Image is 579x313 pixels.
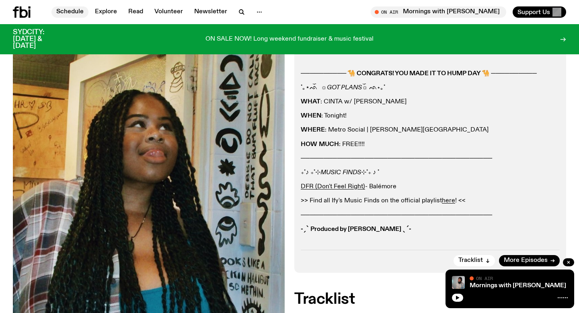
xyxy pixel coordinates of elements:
[476,276,493,281] span: On Air
[301,183,365,190] a: DFR (Don't Feel Right)
[13,29,64,49] h3: SYDCITY: [DATE] & [DATE]
[301,126,560,134] p: : Metro Social | [PERSON_NAME][GEOGRAPHIC_DATA]
[301,197,560,205] p: >> Find all Ify's Music Finds on the official playlist ! <<
[205,36,374,43] p: ON SALE NOW! Long weekend fundraiser & music festival
[301,183,560,191] p: - Balémore
[301,84,560,92] p: ˚｡⋆ᨒ ོ ☼ ☼ ོᨒ⋆｡˚
[301,155,560,163] p: ──────────────────────────────────────────
[371,6,506,18] button: On AirMornings with [PERSON_NAME]
[150,6,188,18] a: Volunteer
[301,99,320,105] strong: WHAT
[301,141,560,148] p: : FREE!!!!
[301,226,411,233] strong: ˗ˏˋ Produced by [PERSON_NAME] ˎˊ˗
[294,292,566,307] h2: Tracklist
[513,6,566,18] button: Support Us
[452,276,465,289] img: Kana Frazer is smiling at the camera with her head tilted slightly to her left. She wears big bla...
[458,257,483,264] span: Tracklist
[123,6,148,18] a: Read
[301,169,560,177] p: ₊˚♪ ₊˚⊹ ⊹˚₊ ♪ ˚
[301,113,321,119] strong: WHEN
[319,141,339,148] strong: MUCH
[470,282,566,289] a: Mornings with [PERSON_NAME]
[454,255,495,266] button: Tracklist
[51,6,88,18] a: Schedule
[301,212,560,219] p: ──────────────────────────────────────────
[301,141,317,148] strong: HOW
[504,257,548,264] span: More Episodes
[442,198,455,204] a: here
[499,255,560,266] a: More Episodes
[301,98,560,106] p: : CINTA w/ [PERSON_NAME]
[327,84,362,91] em: GOT PLANS
[189,6,232,18] a: Newsletter
[301,127,325,133] strong: WHERE
[320,169,361,176] em: MUSIC FINDS
[90,6,122,18] a: Explore
[301,70,537,77] strong: ────────── 🐪 CONGRATS! YOU MADE IT TO HUMP DAY 🐪 ──────────
[517,8,550,16] span: Support Us
[301,112,560,120] p: : Tonight!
